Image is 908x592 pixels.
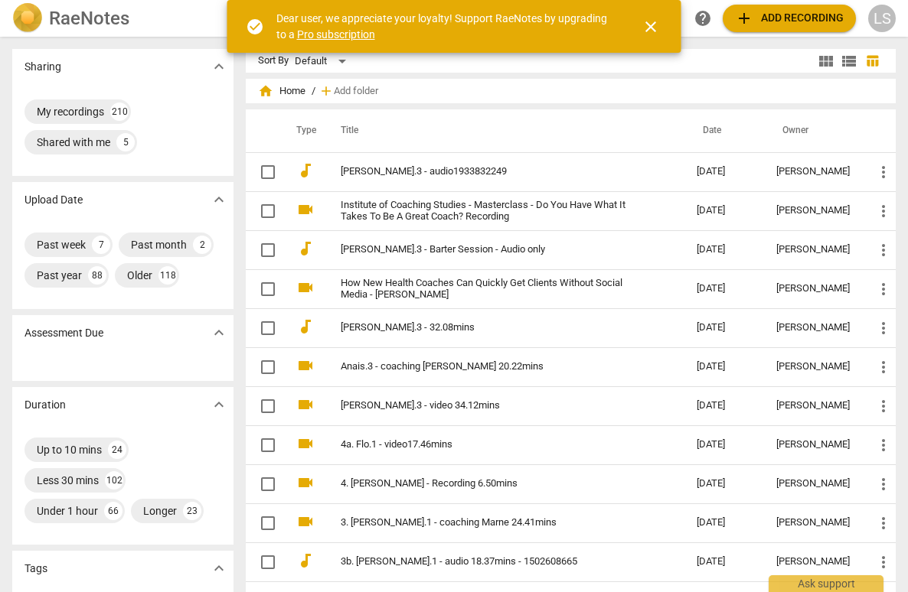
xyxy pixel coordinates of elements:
span: audiotrack [296,239,315,258]
span: videocam [296,395,315,414]
div: [PERSON_NAME] [776,478,850,490]
a: 3b. [PERSON_NAME].1 - audio 18.37mins - 1502608665 [341,556,642,568]
div: Shared with me [37,135,110,150]
a: [PERSON_NAME].3 - audio1933832249 [341,166,642,177]
span: help [694,9,712,28]
span: Add recording [735,9,844,28]
span: home [258,83,273,99]
h2: RaeNotes [49,8,129,29]
span: videocam [296,512,315,531]
a: How New Health Coaches Can Quickly Get Clients Without Social Media - [PERSON_NAME] [341,278,642,301]
div: 24 [108,441,126,459]
span: audiotrack [296,161,315,180]
div: Less 30 mins [37,473,99,488]
span: add [318,83,334,99]
th: Type [284,109,322,152]
p: Tags [24,561,47,577]
th: Date [684,109,764,152]
span: expand_more [210,57,228,76]
div: 102 [105,471,123,490]
div: 23 [183,502,201,520]
div: [PERSON_NAME] [776,283,850,294]
span: videocam [296,200,315,219]
div: [PERSON_NAME] [776,166,850,177]
div: 2 [193,236,211,254]
div: Past week [37,237,86,252]
button: Show more [207,55,230,78]
a: [PERSON_NAME].3 - 32.08mins [341,322,642,333]
div: Older [127,268,152,283]
div: [PERSON_NAME] [776,556,850,568]
span: more_vert [874,319,893,337]
button: Show more [207,557,230,580]
a: 3. [PERSON_NAME].1 - coaching Marne 24.41mins [341,517,642,529]
button: Upload [723,5,856,32]
span: more_vert [874,475,893,493]
span: more_vert [874,514,893,532]
div: Up to 10 mins [37,442,102,457]
div: [PERSON_NAME] [776,361,850,372]
div: My recordings [37,104,104,119]
span: more_vert [874,553,893,571]
div: Ask support [769,575,884,592]
div: 210 [110,102,129,121]
td: [DATE] [684,191,764,230]
span: more_vert [874,163,893,181]
span: audiotrack [296,551,315,570]
a: 4a. Flo.1 - video17.46mins [341,439,642,451]
span: table_chart [865,54,880,68]
td: [DATE] [684,425,764,464]
span: videocam [296,356,315,375]
td: [DATE] [684,347,764,386]
p: Duration [24,397,66,413]
div: Past month [131,237,187,252]
button: LS [868,5,896,32]
p: Assessment Due [24,325,103,341]
div: 5 [116,133,135,151]
span: more_vert [874,241,893,259]
div: Longer [143,503,177,519]
td: [DATE] [684,152,764,191]
button: Show more [207,321,230,344]
span: view_module [817,52,835,70]
div: [PERSON_NAME] [776,439,850,451]
span: more_vert [874,280,893,298]
button: Close [632,8,669,45]
button: Table view [861,50,884,73]
span: more_vert [874,397,893,415]
div: [PERSON_NAME] [776,400,850,411]
button: Show more [207,188,230,211]
span: expand_more [210,395,228,414]
div: [PERSON_NAME] [776,205,850,216]
div: Sort By [258,55,289,67]
span: expand_more [210,559,228,577]
span: expand_more [210,324,228,342]
span: expand_more [210,190,228,209]
div: [PERSON_NAME] [776,322,850,333]
div: [PERSON_NAME] [776,244,850,255]
span: videocam [296,473,315,492]
p: Upload Date [24,192,83,208]
td: [DATE] [684,269,764,308]
span: more_vert [874,358,893,376]
th: Owner [764,109,862,152]
span: more_vert [874,202,893,220]
div: Dear user, we appreciate your loyalty! Support RaeNotes by upgrading to a [276,11,614,42]
a: Institute of Coaching Studies - Masterclass - Do You Have What It Takes To Be A Great Coach? Reco... [341,200,642,223]
span: add [735,9,753,28]
div: Under 1 hour [37,503,98,519]
td: [DATE] [684,230,764,269]
div: 66 [104,502,122,520]
a: Pro subscription [297,28,375,41]
div: [PERSON_NAME] [776,517,850,529]
button: Show more [207,393,230,416]
a: [PERSON_NAME].3 - Barter Session - Audio only [341,244,642,255]
button: Tile view [815,50,838,73]
a: [PERSON_NAME].3 - video 34.12mins [341,400,642,411]
span: close [642,18,660,36]
div: Default [295,49,351,73]
span: view_list [840,52,858,70]
div: 88 [88,266,106,285]
td: [DATE] [684,308,764,347]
